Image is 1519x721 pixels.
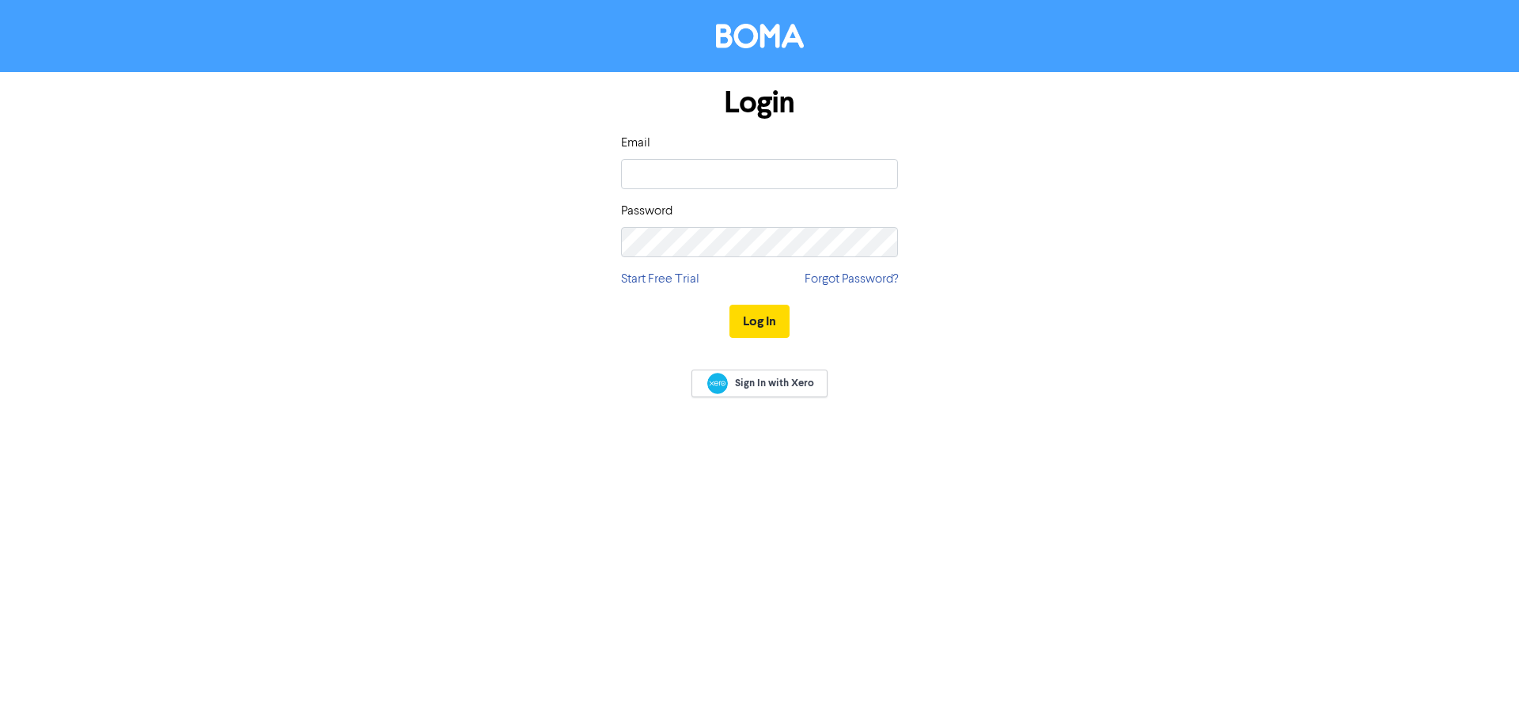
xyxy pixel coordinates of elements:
a: Start Free Trial [621,270,699,289]
h1: Login [621,85,898,121]
button: Log In [729,305,790,338]
img: BOMA Logo [716,24,804,48]
img: Xero logo [707,373,728,394]
span: Sign In with Xero [735,376,814,390]
a: Sign In with Xero [691,370,828,397]
label: Email [621,134,650,153]
a: Forgot Password? [805,270,898,289]
label: Password [621,202,672,221]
